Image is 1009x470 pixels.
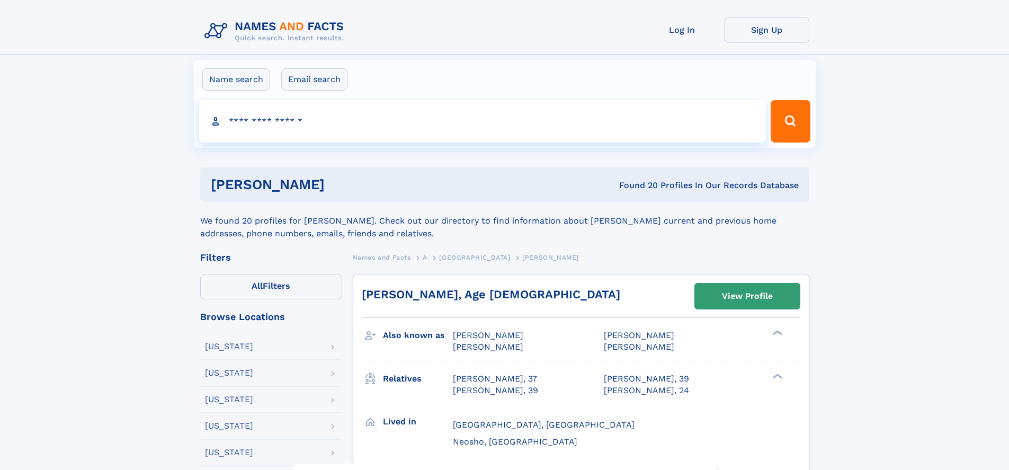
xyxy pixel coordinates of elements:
[423,251,427,264] a: A
[640,17,725,43] a: Log In
[439,251,510,264] a: [GEOGRAPHIC_DATA]
[604,342,674,352] span: [PERSON_NAME]
[200,202,809,240] div: We found 20 profiles for [PERSON_NAME]. Check out our directory to find information about [PERSON...
[423,254,427,261] span: A
[453,420,635,430] span: [GEOGRAPHIC_DATA], [GEOGRAPHIC_DATA]
[604,330,674,340] span: [PERSON_NAME]
[200,274,342,299] label: Filters
[453,330,523,340] span: [PERSON_NAME]
[604,373,689,385] a: [PERSON_NAME], 39
[362,288,620,301] a: [PERSON_NAME], Age [DEMOGRAPHIC_DATA]
[200,253,342,262] div: Filters
[281,68,347,91] label: Email search
[453,373,537,385] a: [PERSON_NAME], 37
[353,251,411,264] a: Names and Facts
[383,370,453,388] h3: Relatives
[770,330,783,336] div: ❯
[252,281,263,291] span: All
[439,254,510,261] span: [GEOGRAPHIC_DATA]
[725,17,809,43] a: Sign Up
[205,422,253,430] div: [US_STATE]
[205,395,253,404] div: [US_STATE]
[205,342,253,351] div: [US_STATE]
[199,100,766,143] input: search input
[604,385,689,396] a: [PERSON_NAME], 24
[770,373,783,379] div: ❯
[453,342,523,352] span: [PERSON_NAME]
[383,326,453,344] h3: Also known as
[695,283,800,309] a: View Profile
[205,369,253,377] div: [US_STATE]
[202,68,270,91] label: Name search
[453,437,577,447] span: Neosho, [GEOGRAPHIC_DATA]
[453,385,538,396] a: [PERSON_NAME], 39
[522,254,579,261] span: [PERSON_NAME]
[771,100,810,143] button: Search Button
[383,413,453,431] h3: Lived in
[200,312,342,322] div: Browse Locations
[205,448,253,457] div: [US_STATE]
[722,284,773,308] div: View Profile
[200,17,353,46] img: Logo Names and Facts
[211,178,472,191] h1: [PERSON_NAME]
[472,180,799,191] div: Found 20 Profiles In Our Records Database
